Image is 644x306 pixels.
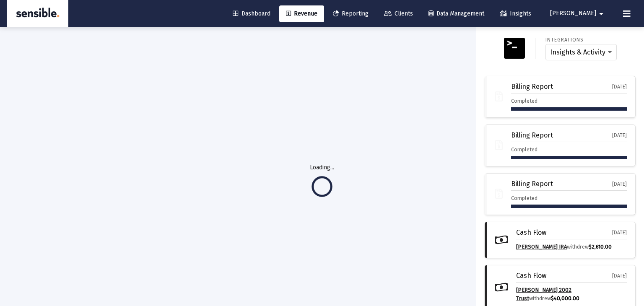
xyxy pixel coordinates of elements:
a: Clients [377,5,420,22]
a: Dashboard [226,5,277,22]
span: Clients [384,10,413,17]
a: Data Management [422,5,491,22]
button: [PERSON_NAME] [540,5,616,22]
a: Revenue [279,5,324,22]
span: Reporting [333,10,369,17]
mat-icon: arrow_drop_down [596,5,606,22]
span: [PERSON_NAME] [550,10,596,17]
span: Revenue [286,10,317,17]
a: Insights [493,5,538,22]
img: Dashboard [13,5,62,22]
a: Reporting [326,5,375,22]
span: Insights [500,10,531,17]
span: Dashboard [233,10,270,17]
span: Data Management [428,10,484,17]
